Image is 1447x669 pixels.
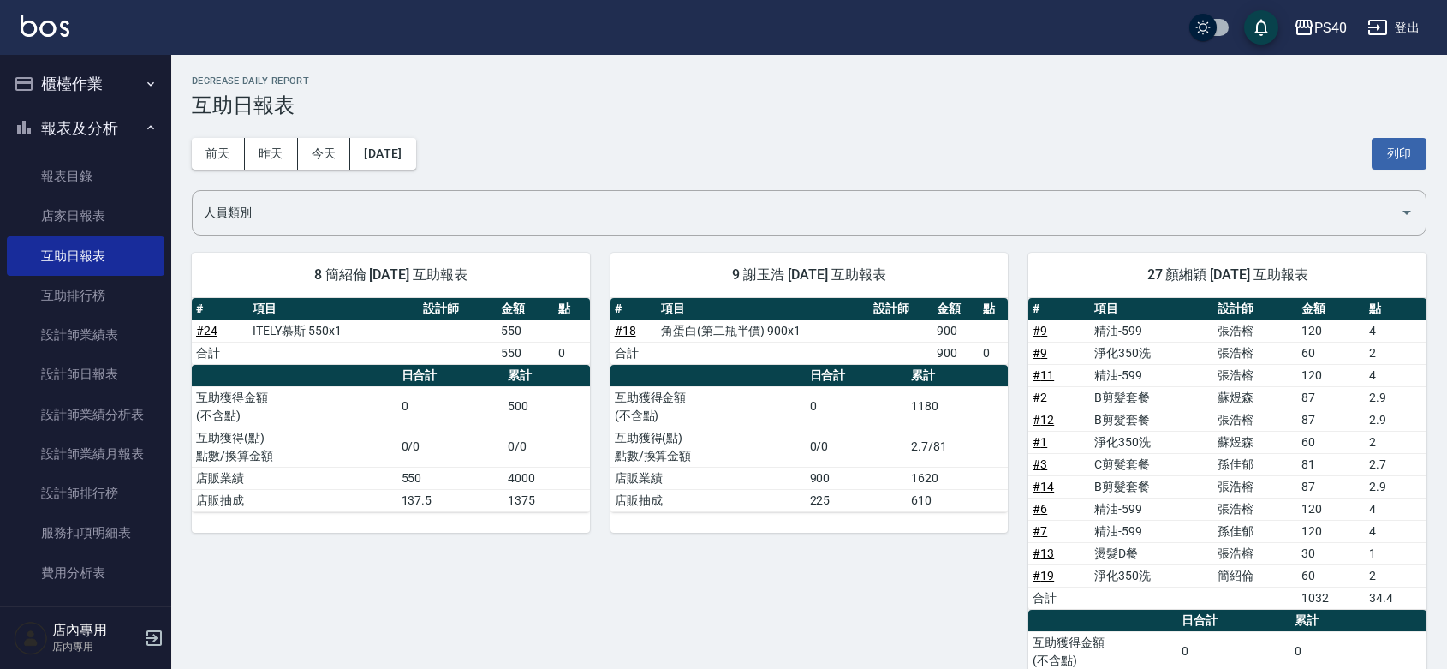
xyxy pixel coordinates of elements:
a: 互助排行榜 [7,276,164,315]
img: Logo [21,15,69,37]
td: 2.7 [1365,453,1426,475]
td: 120 [1297,320,1365,342]
div: PS40 [1314,17,1347,39]
td: 2.9 [1365,386,1426,409]
td: 550 [497,320,553,342]
td: 張浩榕 [1213,542,1297,564]
td: ITELY慕斯 550x1 [248,320,419,342]
a: #18 [615,324,636,337]
th: # [1028,298,1090,320]
td: B剪髮套餐 [1090,475,1213,498]
th: 項目 [248,298,419,320]
td: B剪髮套餐 [1090,386,1213,409]
td: 淨化350洗 [1090,431,1213,453]
a: #12 [1033,413,1054,427]
a: #2 [1033,391,1047,404]
th: 項目 [657,298,869,320]
td: 550 [497,342,553,364]
th: # [610,298,657,320]
td: 1620 [907,467,1008,489]
td: 精油-599 [1090,520,1213,542]
td: 2.9 [1365,475,1426,498]
table: a dense table [192,365,590,512]
td: 互助獲得金額 (不含點) [192,386,397,427]
button: 報表及分析 [7,106,164,151]
td: 張浩榕 [1213,498,1297,520]
span: 8 簡紹倫 [DATE] 互助報表 [212,266,569,284]
p: 店內專用 [52,639,140,654]
h3: 互助日報表 [192,93,1426,117]
th: 累計 [1290,610,1426,632]
td: 87 [1297,409,1365,431]
td: 燙髮D餐 [1090,542,1213,564]
td: 互助獲得金額 (不含點) [610,386,806,427]
td: 120 [1297,520,1365,542]
h2: Decrease Daily Report [192,75,1426,87]
span: 27 顏緗穎 [DATE] 互助報表 [1049,266,1406,284]
td: 蘇煜森 [1213,431,1297,453]
td: 精油-599 [1090,320,1213,342]
a: #19 [1033,569,1054,582]
td: C剪髮套餐 [1090,453,1213,475]
a: #13 [1033,547,1054,560]
table: a dense table [1028,298,1426,610]
td: 0 [554,342,590,364]
h5: 店內專用 [52,622,140,639]
td: 2 [1365,431,1426,453]
a: 設計師日報表 [7,355,164,394]
table: a dense table [610,298,1009,365]
a: #24 [196,324,217,337]
td: 900 [806,467,908,489]
th: 金額 [1297,298,1365,320]
button: 列印 [1372,138,1426,170]
th: 設計師 [1213,298,1297,320]
th: 設計師 [419,298,497,320]
a: #7 [1033,524,1047,538]
td: 120 [1297,364,1365,386]
td: 60 [1297,342,1365,364]
a: #14 [1033,480,1054,493]
td: 900 [932,342,979,364]
td: 精油-599 [1090,364,1213,386]
a: 服務扣項明細表 [7,513,164,553]
a: 設計師業績月報表 [7,434,164,474]
button: PS40 [1287,10,1354,45]
span: 9 謝玉浩 [DATE] 互助報表 [631,266,988,284]
td: 500 [503,386,590,427]
th: 金額 [932,298,979,320]
td: 137.5 [397,489,504,511]
td: 610 [907,489,1008,511]
td: 張浩榕 [1213,364,1297,386]
td: 87 [1297,386,1365,409]
table: a dense table [192,298,590,365]
th: 設計師 [869,298,932,320]
button: 客戶管理 [7,600,164,644]
button: [DATE] [350,138,415,170]
td: 淨化350洗 [1090,342,1213,364]
a: 費用分析表 [7,553,164,593]
a: #9 [1033,346,1047,360]
a: 互助日報表 [7,236,164,276]
button: 昨天 [245,138,298,170]
th: 累計 [907,365,1008,387]
th: 累計 [503,365,590,387]
td: 4 [1365,520,1426,542]
td: 張浩榕 [1213,320,1297,342]
td: 225 [806,489,908,511]
button: 櫃檯作業 [7,62,164,106]
td: 2 [1365,564,1426,587]
td: 角蛋白(第二瓶半價) 900x1 [657,320,869,342]
td: 2 [1365,342,1426,364]
button: 前天 [192,138,245,170]
th: 日合計 [1177,610,1290,632]
td: 0/0 [503,427,590,467]
a: 設計師業績分析表 [7,395,164,434]
td: 0 [397,386,504,427]
a: #1 [1033,435,1047,449]
input: 人員名稱 [199,198,1393,228]
td: 34.4 [1365,587,1426,609]
th: 項目 [1090,298,1213,320]
td: 0/0 [397,427,504,467]
td: 550 [397,467,504,489]
td: 合計 [610,342,657,364]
